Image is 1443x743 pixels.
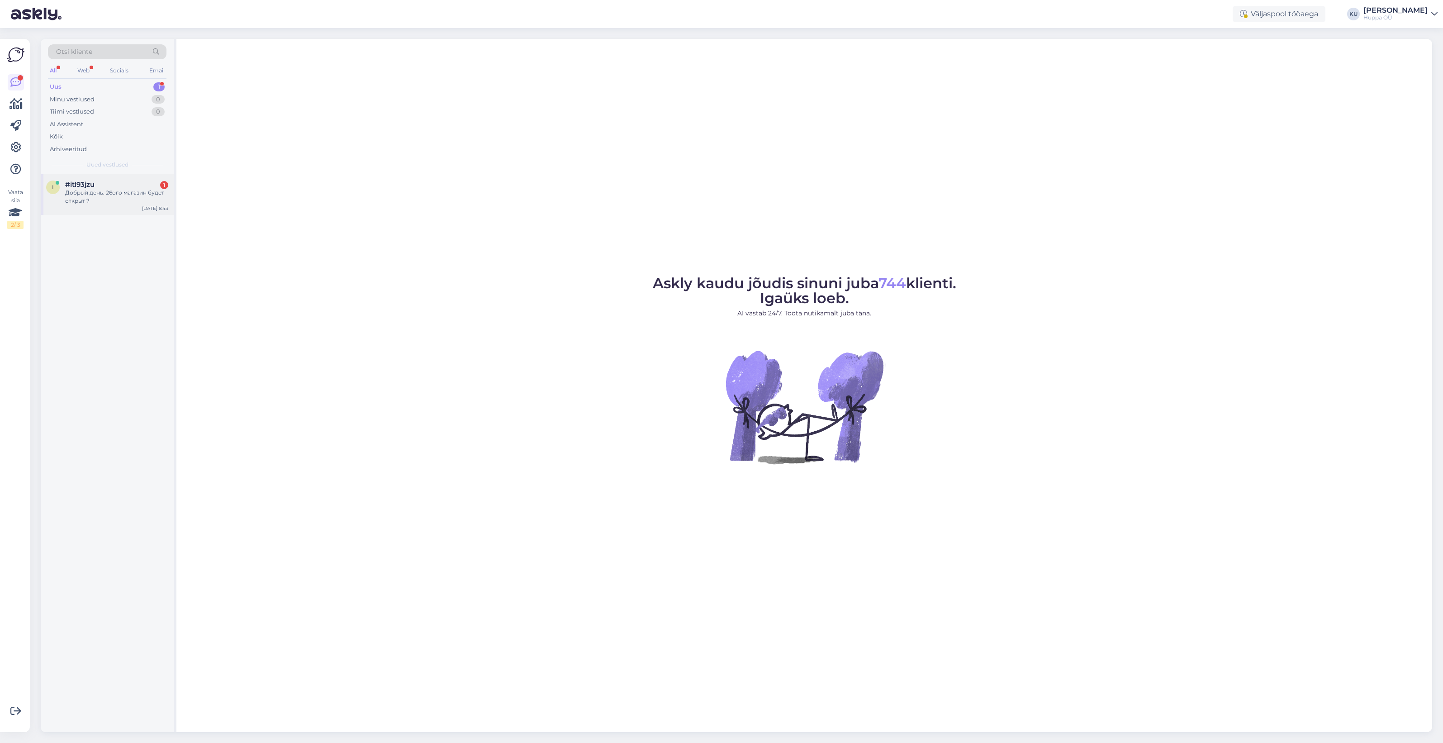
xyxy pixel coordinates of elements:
[1347,8,1360,20] div: KU
[52,184,54,191] span: i
[160,181,168,189] div: 1
[50,95,95,104] div: Minu vestlused
[653,274,956,307] span: Askly kaudu jõudis sinuni juba klienti. Igaüks loeb.
[50,107,94,116] div: Tiimi vestlused
[1363,14,1428,21] div: Huppa OÜ
[7,221,24,229] div: 2 / 3
[50,132,63,141] div: Kõik
[142,205,168,212] div: [DATE] 8:43
[50,82,62,91] div: Uus
[50,120,83,129] div: AI Assistent
[7,188,24,229] div: Vaata siia
[147,65,166,76] div: Email
[50,145,87,154] div: Arhiveeritud
[1233,6,1325,22] div: Väljaspool tööaega
[723,325,886,488] img: No Chat active
[86,161,128,169] span: Uued vestlused
[1363,7,1438,21] a: [PERSON_NAME]Huppa OÜ
[56,47,92,57] span: Otsi kliente
[152,95,165,104] div: 0
[153,82,165,91] div: 1
[48,65,58,76] div: All
[7,46,24,63] img: Askly Logo
[653,309,956,318] p: AI vastab 24/7. Tööta nutikamalt juba täna.
[65,181,95,189] span: #itl93jzu
[878,274,906,292] span: 744
[1363,7,1428,14] div: [PERSON_NAME]
[65,189,168,205] div: Добрый день. 26ого магазин будет открыт ?
[108,65,130,76] div: Socials
[152,107,165,116] div: 0
[76,65,91,76] div: Web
